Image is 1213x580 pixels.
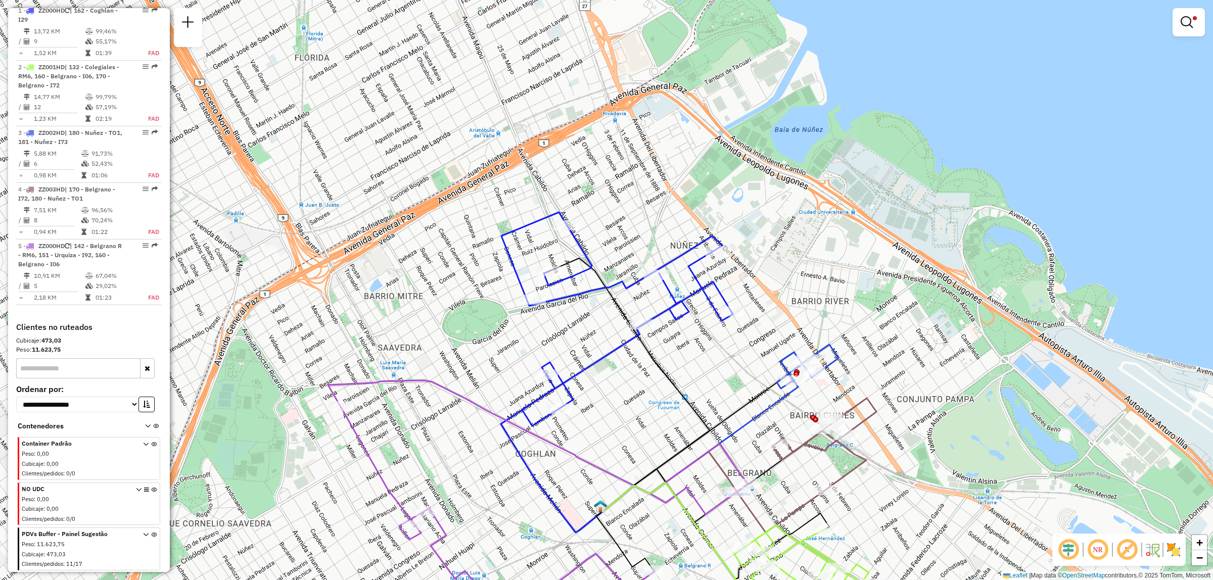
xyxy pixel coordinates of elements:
[22,496,34,503] span: Peso
[41,336,61,344] strong: 473,03
[33,102,85,112] td: 12
[95,281,137,291] td: 29,02%
[91,159,135,169] td: 52,43%
[33,281,85,291] td: 5
[152,7,158,13] em: Ruta exportada
[24,217,30,223] i: Clientes
[38,242,65,250] span: ZZ000HD
[24,151,30,157] i: Distancia (km)
[1086,538,1110,562] span: Ocultar NR
[1056,538,1081,562] span: Ocultar desplazamiento
[85,94,93,100] i: % Peso en uso
[18,185,115,202] span: 4 -
[16,322,162,332] h4: Clientes no ruteados
[137,114,160,124] td: FAD
[24,94,30,100] i: Distancia (km)
[22,541,34,548] span: Peso
[1115,538,1139,562] span: Mostrar etiqueta
[16,336,162,345] div: Cubicaje:
[95,92,137,102] td: 99,79%
[33,36,85,46] td: 9
[144,487,149,525] i: Opciones
[138,397,155,412] button: Orden creciente
[33,159,81,169] td: 6
[66,470,75,477] span: 0/0
[95,26,137,36] td: 99,46%
[143,7,149,13] em: Opciones
[152,243,158,249] em: Ruta exportada
[1029,572,1031,579] span: |
[33,293,85,303] td: 2,18 KM
[65,243,70,249] i: Vehículo ya utilizado en esta sesión
[18,63,119,89] span: 2 -
[37,496,49,503] span: 0,00
[34,496,35,503] span: :
[18,63,119,89] span: | 132 - Colegiales - RM6, 160 - Belgrano - I06, 170 - Belgrano - I72
[22,439,131,448] span: Container Padrão
[33,48,85,58] td: 1,52 KM
[63,560,65,567] span: :
[16,383,162,395] label: Ordenar por:
[63,470,65,477] span: :
[91,215,135,225] td: 70,24%
[85,295,90,301] i: Tiempo en ruta
[91,227,135,237] td: 01:22
[1062,572,1105,579] a: OpenStreetMap
[22,485,131,494] span: NO UDC
[137,48,160,58] td: FAD
[16,345,162,354] div: Peso:
[18,170,23,180] td: =
[594,500,607,513] img: UDC - Santos Lugares
[34,541,35,548] span: :
[33,215,81,225] td: 8
[18,281,23,291] td: /
[33,271,85,281] td: 10,91 KM
[152,129,158,135] em: Ruta exportada
[18,293,23,303] td: =
[38,63,65,71] span: ZZ001HD
[18,129,122,146] span: 3 -
[18,215,23,225] td: /
[43,551,45,558] span: :
[24,273,30,279] i: Distancia (km)
[85,38,93,44] i: % Cubicaje en uso
[1193,16,1197,20] span: Filtro Ativo
[1165,542,1182,558] img: Mostrar / Ocultar sectores
[135,227,160,237] td: FAD
[46,551,66,558] span: 473,03
[81,151,89,157] i: % Peso en uso
[95,102,137,112] td: 57,19%
[33,170,81,180] td: 0,98 KM
[33,227,81,237] td: 0,94 KM
[1177,12,1201,32] a: Mostrar filtros
[38,129,65,136] span: ZZ002HD
[95,293,137,303] td: 01:23
[33,149,81,159] td: 5,88 KM
[22,551,43,558] span: Cubicaje
[43,460,45,467] span: :
[18,242,122,268] span: | 142 - Belgrano R - RM6, 151 - Urquiza - I92, 160 - Belgrano - I06
[143,64,149,70] em: Opciones
[1192,550,1207,565] a: Zoom out
[85,116,90,122] i: Tiempo en ruta
[1003,572,1028,579] a: Leaflet
[22,529,131,539] span: PDVs Buffer - Painel Sugestão
[33,92,85,102] td: 14,77 KM
[1192,535,1207,550] a: Zoom in
[24,283,30,289] i: Clientes
[22,450,34,457] span: Peso
[18,159,23,169] td: /
[85,283,93,289] i: % Cubicaje en uso
[65,8,70,14] i: Vehículo ya utilizado en esta sesión
[24,104,30,110] i: Clientes
[81,217,89,223] i: % Cubicaje en uso
[18,185,115,202] span: | 170 - Belgrano - I72, 180 - Nuñez - TO1
[33,26,85,36] td: 13,72 KM
[85,28,93,34] i: % Peso en uso
[91,205,135,215] td: 96,56%
[24,207,30,213] i: Distancia (km)
[91,149,135,159] td: 91,73%
[33,114,85,124] td: 1,23 KM
[95,36,137,46] td: 55,17%
[22,560,63,567] span: Clientes/pedidos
